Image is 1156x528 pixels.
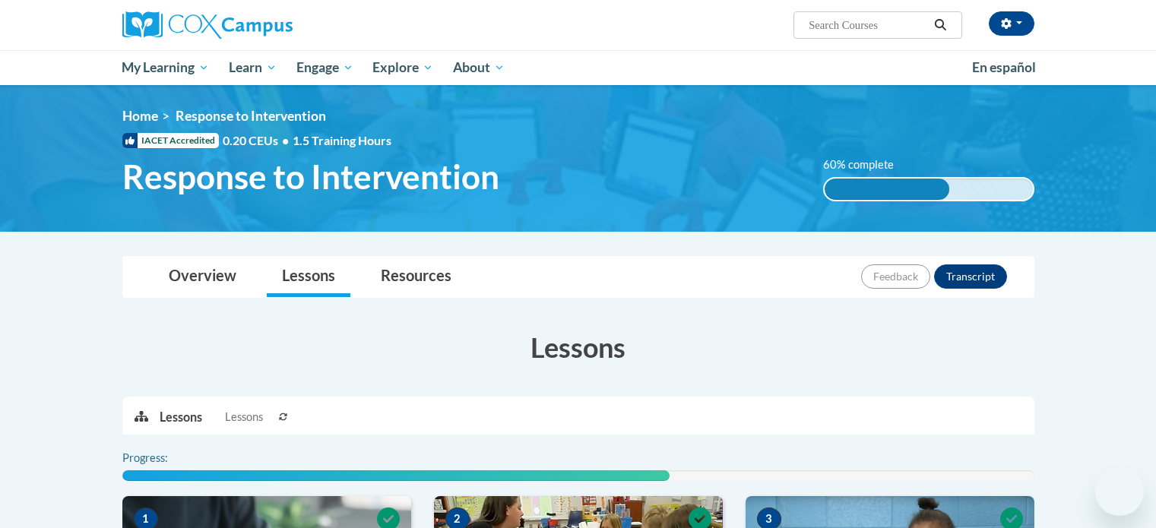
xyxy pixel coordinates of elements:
[1095,467,1144,516] iframe: Button to launch messaging window
[962,52,1046,84] a: En español
[282,133,289,147] span: •
[122,11,411,39] a: Cox Campus
[807,16,929,34] input: Search Courses
[287,50,363,85] a: Engage
[972,59,1036,75] span: En español
[989,11,1034,36] button: Account Settings
[223,132,293,149] span: 0.20 CEUs
[160,409,202,425] p: Lessons
[293,133,391,147] span: 1.5 Training Hours
[861,264,930,289] button: Feedback
[443,50,515,85] a: About
[154,257,252,297] a: Overview
[122,11,293,39] img: Cox Campus
[363,50,443,85] a: Explore
[225,409,263,425] span: Lessons
[934,264,1007,289] button: Transcript
[122,58,209,77] span: My Learning
[176,108,326,124] span: Response to Intervention
[112,50,220,85] a: My Learning
[100,50,1057,85] div: Main menu
[825,179,949,200] div: 60% complete
[372,58,433,77] span: Explore
[366,257,467,297] a: Resources
[122,133,219,148] span: IACET Accredited
[296,58,353,77] span: Engage
[122,450,210,466] label: Progress:
[267,257,350,297] a: Lessons
[453,58,505,77] span: About
[929,16,952,34] button: Search
[122,108,158,124] a: Home
[219,50,287,85] a: Learn
[823,157,911,173] label: 60% complete
[122,328,1034,366] h3: Lessons
[229,58,277,77] span: Learn
[122,157,499,197] span: Response to Intervention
